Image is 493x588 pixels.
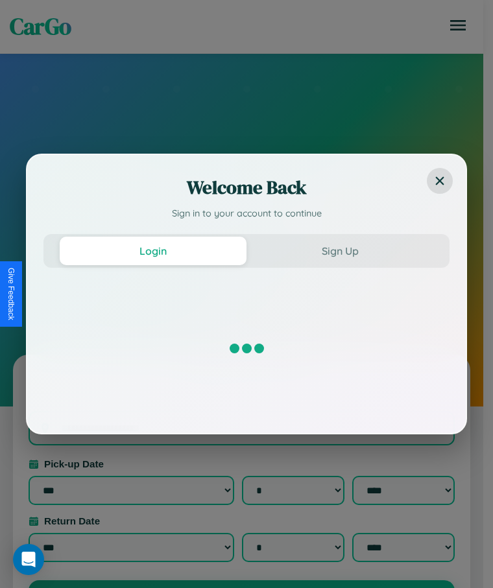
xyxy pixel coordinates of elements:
h2: Welcome Back [43,174,450,200]
p: Sign in to your account to continue [43,207,450,221]
div: Open Intercom Messenger [13,544,44,575]
button: Login [60,237,246,265]
div: Give Feedback [6,268,16,320]
button: Sign Up [246,237,433,265]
